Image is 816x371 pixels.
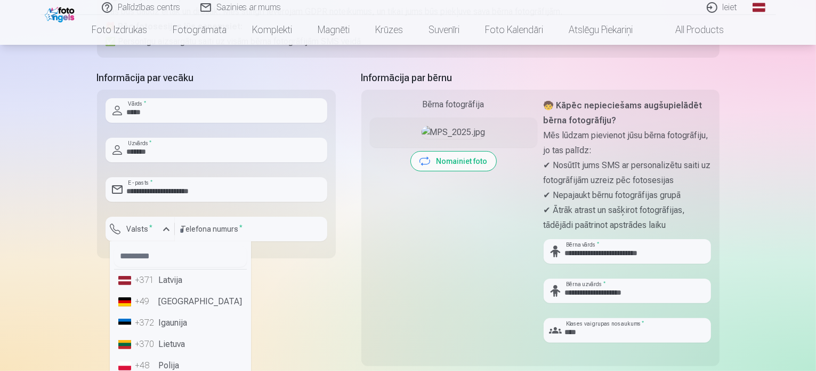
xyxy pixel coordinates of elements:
[361,70,720,85] h5: Informācija par bērnu
[544,100,702,125] strong: 🧒 Kāpēc nepieciešams augšupielādēt bērna fotogrāfiju?
[370,98,537,111] div: Bērna fotogrāfija
[160,15,240,45] a: Fotogrāmata
[135,338,157,351] div: +370
[556,15,646,45] a: Atslēgu piekariņi
[422,126,486,139] img: MPS_2025.jpg
[114,312,247,334] li: Igaunija
[135,274,157,287] div: +371
[416,15,473,45] a: Suvenīri
[240,15,305,45] a: Komplekti
[544,188,711,203] p: ✔ Nepajaukt bērnu fotogrāfijas grupā
[45,4,77,22] img: /fa1
[106,241,175,250] div: Lauks ir obligāts
[363,15,416,45] a: Krūzes
[79,15,160,45] a: Foto izdrukas
[114,334,247,355] li: Lietuva
[544,203,711,233] p: ✔ Ātrāk atrast un sašķirot fotogrāfijas, tādējādi paātrinot apstrādes laiku
[473,15,556,45] a: Foto kalendāri
[123,224,157,234] label: Valsts
[544,128,711,158] p: Mēs lūdzam pievienot jūsu bērna fotogrāfiju, jo tas palīdz:
[411,152,496,171] button: Nomainiet foto
[114,270,247,291] li: Latvija
[646,15,737,45] a: All products
[135,317,157,329] div: +372
[97,70,336,85] h5: Informācija par vecāku
[106,217,175,241] button: Valsts*
[114,291,247,312] li: [GEOGRAPHIC_DATA]
[544,158,711,188] p: ✔ Nosūtīt jums SMS ar personalizētu saiti uz fotogrāfijām uzreiz pēc fotosesijas
[135,295,157,308] div: +49
[305,15,363,45] a: Magnēti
